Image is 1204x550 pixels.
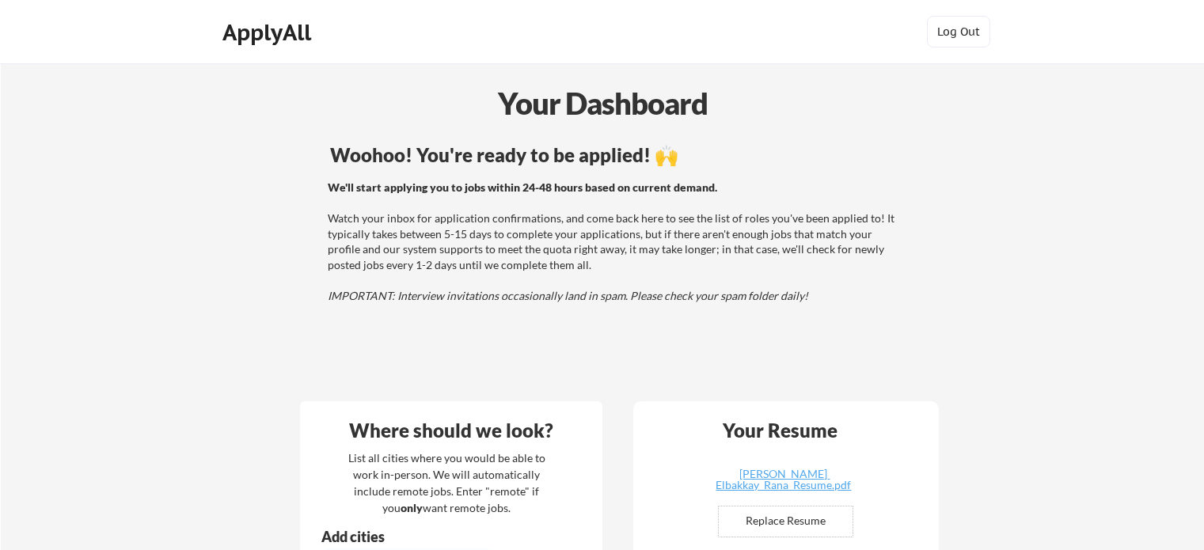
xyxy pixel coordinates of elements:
strong: only [401,501,423,514]
div: [PERSON_NAME] Elbakkay_Rana_Resume.pdf [689,468,878,491]
div: Watch your inbox for application confirmations, and come back here to see the list of roles you'v... [328,180,898,304]
strong: We'll start applying you to jobs within 24-48 hours based on current demand. [328,180,717,194]
div: Where should we look? [304,421,598,440]
a: [PERSON_NAME] Elbakkay_Rana_Resume.pdf [689,468,878,493]
div: List all cities where you would be able to work in-person. We will automatically include remote j... [338,449,556,516]
div: Woohoo! You're ready to be applied! 🙌 [330,146,901,165]
div: ApplyAll [222,19,316,46]
div: Your Dashboard [2,81,1204,126]
div: Your Resume [702,421,859,440]
button: Log Out [927,16,990,47]
em: IMPORTANT: Interview invitations occasionally land in spam. Please check your spam folder daily! [328,289,808,302]
div: Add cities [321,529,562,544]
